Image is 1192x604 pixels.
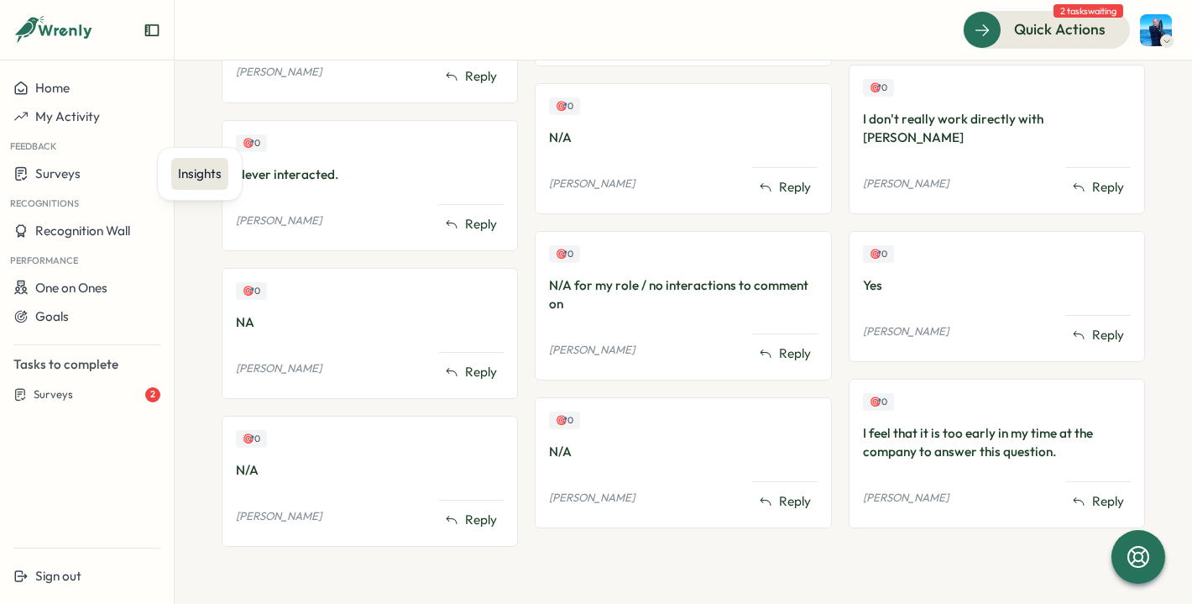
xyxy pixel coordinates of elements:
[438,212,504,237] button: Reply
[171,158,228,190] a: Insights
[1065,323,1131,348] button: Reply
[549,443,817,461] div: N/A
[1065,489,1131,514] button: Reply
[779,178,811,197] span: Reply
[779,492,811,511] span: Reply
[465,363,497,381] span: Reply
[35,280,107,296] span: One on Ones
[863,110,1131,147] div: I don't really work directly with [PERSON_NAME]
[35,308,69,324] span: Goals
[752,175,818,200] button: Reply
[1053,4,1123,18] span: 2 tasks waiting
[35,165,81,181] span: Surveys
[236,165,504,184] div: Never interacted.
[963,11,1130,48] button: Quick Actions
[549,276,817,313] div: N/A for my role / no interactions to comment on
[35,223,130,239] span: Recognition Wall
[35,108,100,124] span: My Activity
[178,165,222,183] div: Insights
[1092,178,1124,197] span: Reply
[438,360,504,385] button: Reply
[863,79,894,97] div: Upvotes
[236,430,267,448] div: Upvotes
[144,22,160,39] button: Expand sidebar
[1092,326,1124,344] span: Reply
[34,387,73,402] span: Surveys
[465,511,497,529] span: Reply
[465,215,497,234] span: Reply
[549,491,635,506] p: [PERSON_NAME]
[236,282,267,300] div: Upvotes
[549,176,635,192] p: [PERSON_NAME]
[1014,18,1106,40] span: Quick Actions
[863,491,949,506] p: [PERSON_NAME]
[863,245,894,263] div: Upvotes
[465,67,497,86] span: Reply
[549,343,635,358] p: [PERSON_NAME]
[145,387,160,402] div: 2
[236,134,267,152] div: Upvotes
[236,361,322,376] p: [PERSON_NAME]
[1140,14,1172,46] img: Henry Innis
[863,176,949,192] p: [PERSON_NAME]
[863,324,949,339] p: [PERSON_NAME]
[549,97,580,115] div: Upvotes
[752,341,818,366] button: Reply
[549,412,580,429] div: Upvotes
[236,461,504,480] div: N/A
[549,245,580,263] div: Upvotes
[863,424,1131,461] div: I feel that it is too early in my time at the company to answer this question.
[1065,175,1131,200] button: Reply
[35,80,70,96] span: Home
[13,355,160,374] p: Tasks to complete
[236,65,322,80] p: [PERSON_NAME]
[863,276,1131,295] div: Yes
[438,64,504,89] button: Reply
[236,509,322,524] p: [PERSON_NAME]
[779,344,811,363] span: Reply
[752,489,818,514] button: Reply
[236,213,322,228] p: [PERSON_NAME]
[35,568,81,584] span: Sign out
[438,507,504,533] button: Reply
[549,129,817,147] div: N/A
[1092,492,1124,511] span: Reply
[863,393,894,411] div: Upvotes
[236,313,504,332] div: NA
